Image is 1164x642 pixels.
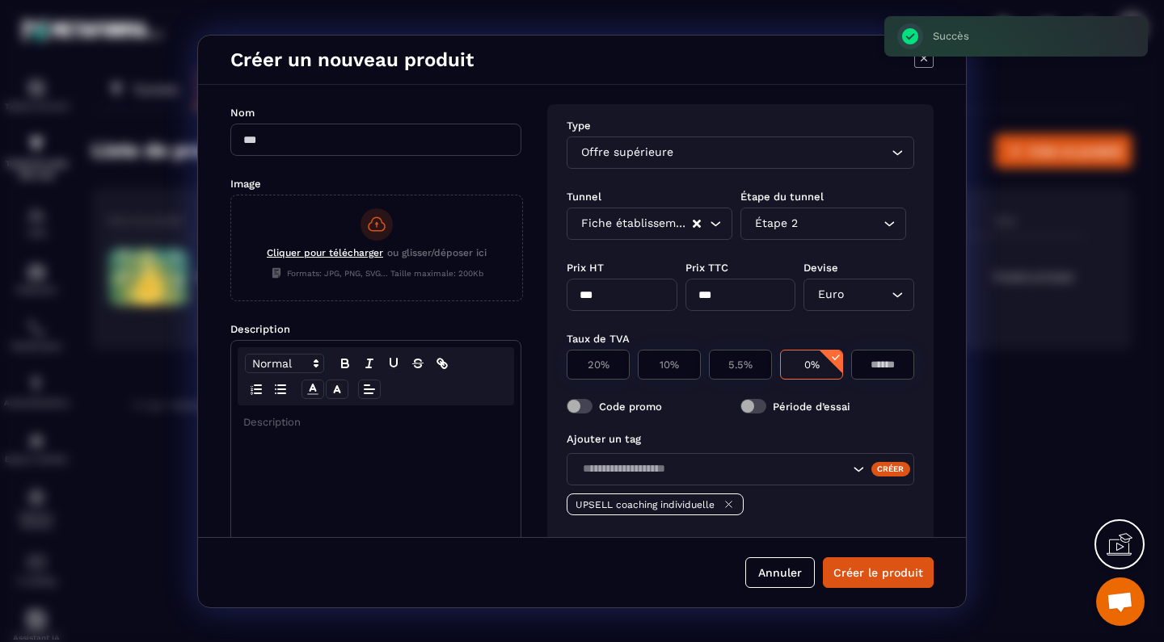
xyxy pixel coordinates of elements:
[871,461,911,476] div: Créer
[567,262,604,274] label: Prix HT
[230,107,255,119] label: Nom
[567,191,601,203] label: Tunnel
[823,557,934,588] button: Créer le produit
[576,498,715,510] p: UPSELL coaching individuelle
[751,215,801,233] span: Étape 2
[740,191,824,203] label: Étape du tunnel
[567,136,914,169] div: Search for option
[847,286,888,304] input: Search for option
[599,400,662,412] label: Code promo
[693,217,701,229] button: Clear Selected
[577,460,849,478] input: Search for option
[740,208,906,240] div: Search for option
[577,144,677,162] span: Offre supérieure
[577,215,690,233] span: Fiche établissement Google
[814,286,847,304] span: Euro
[789,359,834,371] p: 0%
[647,359,692,371] p: 10%
[230,48,474,71] h4: Créer un nouveau produit
[576,359,621,371] p: 20%
[230,178,261,190] label: Image
[685,262,728,274] label: Prix TTC
[773,400,850,412] label: Période d’essai
[567,433,641,445] label: Ajouter un tag
[801,215,879,233] input: Search for option
[567,453,914,485] div: Search for option
[387,247,487,262] span: ou glisser/déposer ici
[745,557,815,588] button: Annuler
[690,215,691,233] input: Search for option
[803,262,838,274] label: Devise
[567,208,732,240] div: Search for option
[718,359,763,371] p: 5.5%
[567,120,591,132] label: Type
[803,279,914,311] div: Search for option
[1096,577,1145,626] div: Ouvrir le chat
[271,267,483,279] span: Formats: JPG, PNG, SVG... Taille maximale: 200Kb
[677,144,888,162] input: Search for option
[267,247,383,258] span: Cliquer pour télécharger
[230,323,290,335] label: Description
[567,333,630,345] label: Taux de TVA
